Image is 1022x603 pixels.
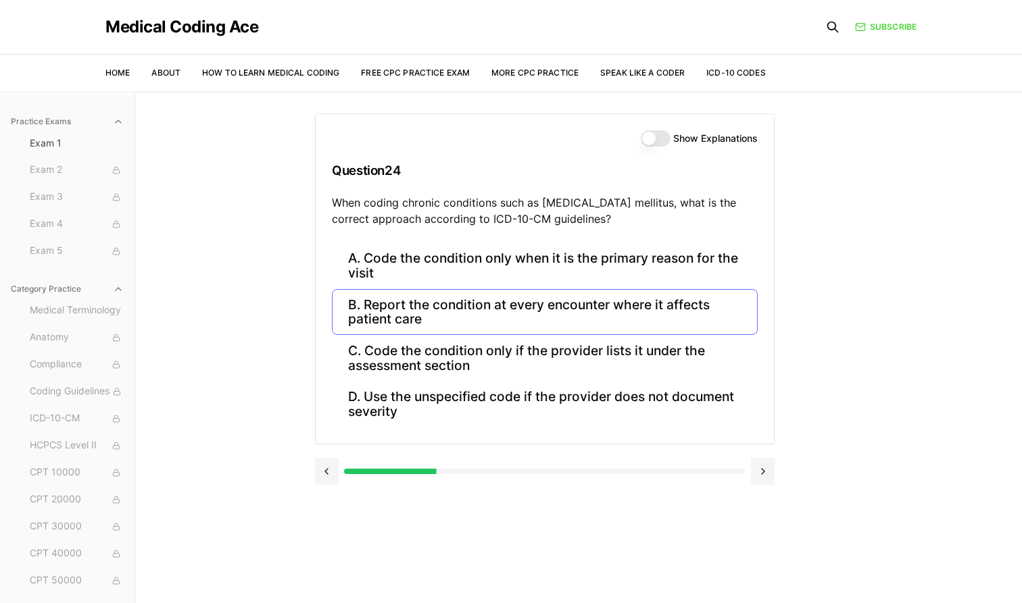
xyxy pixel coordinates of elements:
[30,190,124,205] span: Exam 3
[24,186,129,208] button: Exam 3
[24,516,129,538] button: CPT 30000
[24,489,129,510] button: CPT 20000
[30,492,124,507] span: CPT 20000
[673,134,758,143] label: Show Explanations
[30,163,124,178] span: Exam 2
[202,68,339,78] a: How to Learn Medical Coding
[24,570,129,592] button: CPT 50000
[24,354,129,375] button: Compliance
[24,300,129,321] button: Medical Terminology
[24,213,129,235] button: Exam 4
[332,194,758,227] p: When coding chronic conditions such as [MEDICAL_DATA] mellitus, what is the correct approach acco...
[332,151,758,190] h3: Question 24
[30,330,124,345] span: Anatomy
[24,240,129,262] button: Exam 5
[332,289,758,335] button: B. Report the condition at every encounter where it affects patient care
[855,21,917,33] a: Subscribe
[361,68,470,78] a: Free CPC Practice Exam
[30,136,124,150] span: Exam 1
[600,68,685,78] a: Speak Like a Coder
[30,303,124,318] span: Medical Terminology
[30,357,124,372] span: Compliance
[24,132,129,154] button: Exam 1
[30,519,124,534] span: CPT 30000
[332,382,758,427] button: D. Use the unspecified code if the provider does not document severity
[30,411,124,426] span: ICD-10-CM
[24,435,129,456] button: HCPCS Level II
[105,68,130,78] a: Home
[105,19,258,35] a: Medical Coding Ace
[332,243,758,289] button: A. Code the condition only when it is the primary reason for the visit
[30,438,124,453] span: HCPCS Level II
[24,381,129,402] button: Coding Guidelines
[24,408,129,429] button: ICD-10-CM
[24,462,129,483] button: CPT 10000
[24,543,129,565] button: CPT 40000
[30,244,124,259] span: Exam 5
[706,68,765,78] a: ICD-10 Codes
[151,68,180,78] a: About
[5,278,129,300] button: Category Practice
[30,465,124,480] span: CPT 10000
[30,384,124,399] span: Coding Guidelines
[24,327,129,348] button: Anatomy
[332,335,758,381] button: C. Code the condition only if the provider lists it under the assessment section
[30,217,124,232] span: Exam 4
[5,111,129,132] button: Practice Exams
[24,159,129,181] button: Exam 2
[30,573,124,588] span: CPT 50000
[30,546,124,561] span: CPT 40000
[491,68,579,78] a: More CPC Practice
